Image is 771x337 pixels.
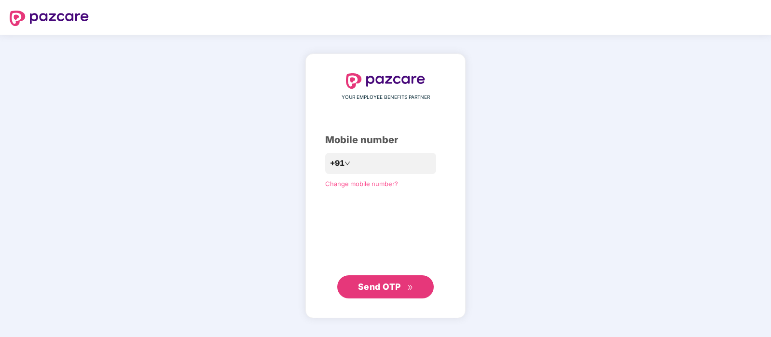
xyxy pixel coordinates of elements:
[342,94,430,101] span: YOUR EMPLOYEE BENEFITS PARTNER
[358,282,401,292] span: Send OTP
[330,157,344,169] span: +91
[344,161,350,166] span: down
[10,11,89,26] img: logo
[337,275,434,298] button: Send OTPdouble-right
[325,180,398,188] a: Change mobile number?
[407,284,413,291] span: double-right
[325,133,446,148] div: Mobile number
[346,73,425,89] img: logo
